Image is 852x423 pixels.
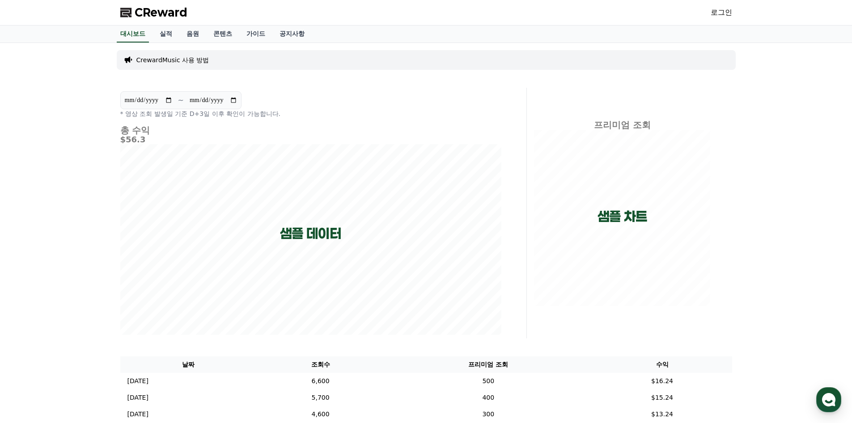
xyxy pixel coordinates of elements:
a: CrewardMusic 사용 방법 [136,56,209,64]
a: 대시보드 [117,26,149,43]
h4: 총 수익 [120,125,501,135]
a: 음원 [179,26,206,43]
span: 대화 [82,298,93,305]
a: 공지사항 [272,26,312,43]
td: 300 [384,406,592,423]
a: 콘텐츠 [206,26,239,43]
a: CReward [120,5,187,20]
p: 샘플 데이터 [280,226,341,242]
th: 수익 [593,356,732,373]
span: 설정 [138,297,149,304]
th: 조회수 [257,356,384,373]
h5: $56.3 [120,135,501,144]
td: 5,700 [257,389,384,406]
span: 홈 [28,297,34,304]
a: 로그인 [711,7,732,18]
a: 대화 [59,284,115,306]
th: 프리미엄 조회 [384,356,592,373]
p: * 영상 조회 발생일 기준 D+3일 이후 확인이 가능합니다. [120,109,501,118]
p: [DATE] [127,410,148,419]
td: 500 [384,373,592,389]
a: 가이드 [239,26,272,43]
td: $13.24 [593,406,732,423]
p: ~ [178,95,184,106]
span: CReward [135,5,187,20]
h4: 프리미엄 조회 [534,120,711,130]
p: [DATE] [127,376,148,386]
td: 4,600 [257,406,384,423]
a: 홈 [3,284,59,306]
td: $15.24 [593,389,732,406]
td: 400 [384,389,592,406]
p: 샘플 차트 [598,209,647,225]
a: 실적 [153,26,179,43]
a: 설정 [115,284,172,306]
th: 날짜 [120,356,257,373]
p: [DATE] [127,393,148,402]
td: 6,600 [257,373,384,389]
td: $16.24 [593,373,732,389]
